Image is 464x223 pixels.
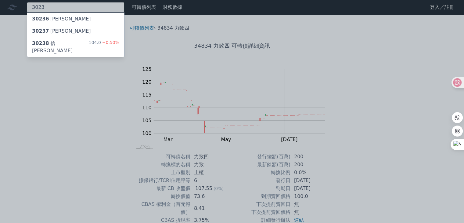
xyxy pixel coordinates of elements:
[433,194,464,223] iframe: Chat Widget
[27,37,124,57] a: 30238信[PERSON_NAME] 104.0+0.50%
[32,27,91,35] div: [PERSON_NAME]
[27,25,124,37] a: 30237[PERSON_NAME]
[89,40,119,54] div: 104.0
[32,15,91,23] div: [PERSON_NAME]
[32,40,89,54] div: 信[PERSON_NAME]
[433,194,464,223] div: 聊天小工具
[27,13,124,25] a: 30236[PERSON_NAME]
[32,40,49,46] span: 30238
[101,40,119,45] span: +0.50%
[32,16,49,22] span: 30236
[32,28,49,34] span: 30237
